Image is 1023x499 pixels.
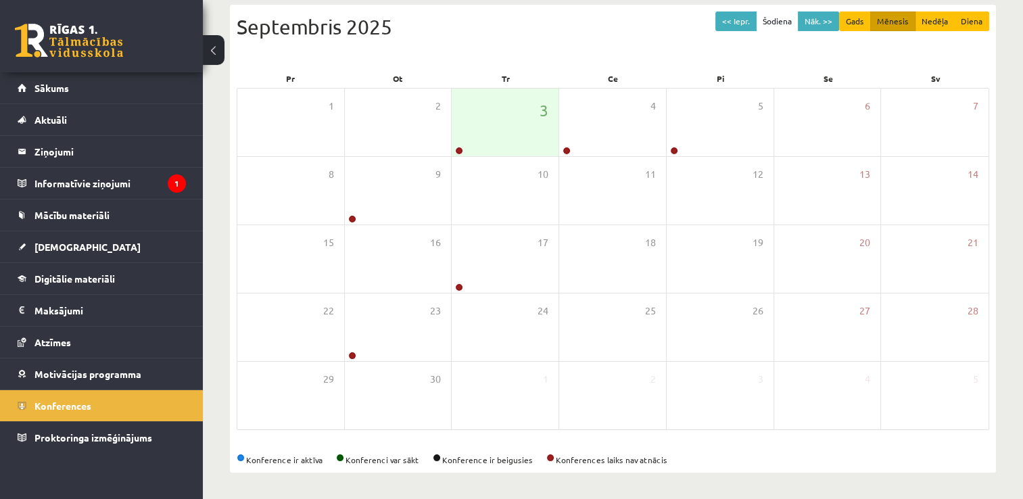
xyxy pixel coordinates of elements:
[540,99,548,122] span: 3
[758,372,763,387] span: 3
[645,304,656,318] span: 25
[34,336,71,348] span: Atzīmes
[859,304,870,318] span: 27
[758,99,763,114] span: 5
[753,167,763,182] span: 12
[968,235,978,250] span: 21
[18,327,186,358] a: Atzīmes
[18,104,186,135] a: Aktuāli
[430,304,441,318] span: 23
[329,167,334,182] span: 8
[34,168,186,199] legend: Informatīvie ziņojumi
[18,295,186,326] a: Maksājumi
[323,235,334,250] span: 15
[168,174,186,193] i: 1
[323,304,334,318] span: 22
[15,24,123,57] a: Rīgas 1. Tālmācības vidusskola
[34,368,141,380] span: Motivācijas programma
[34,431,152,444] span: Proktoringa izmēģinājums
[435,167,441,182] span: 9
[915,11,955,31] button: Nedēļa
[34,400,91,412] span: Konferences
[18,136,186,167] a: Ziņojumi
[18,422,186,453] a: Proktoringa izmēģinājums
[430,235,441,250] span: 16
[237,11,989,42] div: Septembris 2025
[968,167,978,182] span: 14
[538,304,548,318] span: 24
[667,69,774,88] div: Pi
[538,235,548,250] span: 17
[839,11,871,31] button: Gads
[859,235,870,250] span: 20
[865,372,870,387] span: 4
[18,263,186,294] a: Digitālie materiāli
[18,358,186,389] a: Motivācijas programma
[435,99,441,114] span: 2
[34,82,69,94] span: Sākums
[34,295,186,326] legend: Maksājumi
[715,11,757,31] button: << Iepr.
[34,136,186,167] legend: Ziņojumi
[18,72,186,103] a: Sākums
[34,114,67,126] span: Aktuāli
[865,99,870,114] span: 6
[559,69,667,88] div: Ce
[18,390,186,421] a: Konferences
[650,99,656,114] span: 4
[329,99,334,114] span: 1
[18,199,186,231] a: Mācību materiāli
[538,167,548,182] span: 10
[882,69,989,88] div: Sv
[870,11,915,31] button: Mēnesis
[973,372,978,387] span: 5
[753,304,763,318] span: 26
[954,11,989,31] button: Diena
[645,167,656,182] span: 11
[430,372,441,387] span: 30
[543,372,548,387] span: 1
[859,167,870,182] span: 13
[344,69,452,88] div: Ot
[973,99,978,114] span: 7
[237,69,344,88] div: Pr
[774,69,882,88] div: Se
[650,372,656,387] span: 2
[798,11,839,31] button: Nāk. >>
[323,372,334,387] span: 29
[18,231,186,262] a: [DEMOGRAPHIC_DATA]
[34,241,141,253] span: [DEMOGRAPHIC_DATA]
[34,209,110,221] span: Mācību materiāli
[452,69,559,88] div: Tr
[645,235,656,250] span: 18
[968,304,978,318] span: 28
[753,235,763,250] span: 19
[756,11,799,31] button: Šodiena
[34,272,115,285] span: Digitālie materiāli
[18,168,186,199] a: Informatīvie ziņojumi1
[237,454,989,466] div: Konference ir aktīva Konferenci var sākt Konference ir beigusies Konferences laiks nav atnācis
